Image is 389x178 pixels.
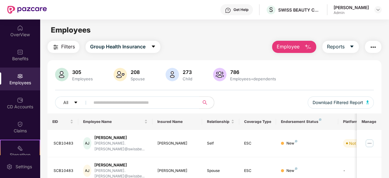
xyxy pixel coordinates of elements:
img: svg+xml;base64,PHN2ZyB4bWxucz0iaHR0cDovL3d3dy53My5vcmcvMjAwMC9zdmciIHdpZHRoPSI4IiBoZWlnaHQ9IjgiIH... [319,118,321,121]
img: svg+xml;base64,PHN2ZyB4bWxucz0iaHR0cDovL3d3dy53My5vcmcvMjAwMC9zdmciIHhtbG5zOnhsaW5rPSJodHRwOi8vd3... [213,68,226,81]
span: Filters [61,43,75,51]
div: 208 [129,69,146,75]
button: Download Filtered Report [308,96,374,109]
img: svg+xml;base64,PHN2ZyBpZD0iRHJvcGRvd24tMzJ4MzIiIHhtbG5zPSJodHRwOi8vd3d3LnczLm9yZy8yMDAwL3N2ZyIgd2... [376,7,380,12]
div: [PERSON_NAME].[PERSON_NAME]@swissbe... [94,141,148,152]
div: Self [207,141,234,146]
div: Employees+dependents [229,76,277,81]
div: AJ [83,165,91,177]
img: svg+xml;base64,PHN2ZyB4bWxucz0iaHR0cDovL3d3dy53My5vcmcvMjAwMC9zdmciIHhtbG5zOnhsaW5rPSJodHRwOi8vd3... [114,68,127,81]
span: Reports [327,43,345,51]
span: Employee [277,43,300,51]
button: Reportscaret-down [322,41,359,53]
div: ESC [244,168,272,174]
img: svg+xml;base64,PHN2ZyBpZD0iQmVuZWZpdHMiIHhtbG5zPSJodHRwOi8vd3d3LnczLm9yZy8yMDAwL3N2ZyIgd2lkdGg9Ij... [17,49,23,55]
div: Endorsement Status [281,119,333,124]
div: [PERSON_NAME] [94,162,148,168]
div: Admin [334,10,369,15]
span: S [269,6,273,13]
span: Employees [51,26,91,34]
div: [PERSON_NAME] [157,168,197,174]
div: [PERSON_NAME] [334,5,369,10]
img: svg+xml;base64,PHN2ZyBpZD0iSG9tZSIgeG1sbnM9Imh0dHA6Ly93d3cudzMub3JnLzIwMDAvc3ZnIiB3aWR0aD0iMjAiIG... [17,25,23,31]
div: SWISS BEAUTY COSMETICS PRIVATE LIMITED [278,7,321,13]
span: Relationship [207,119,230,124]
img: svg+xml;base64,PHN2ZyBpZD0iQ0RfQWNjb3VudHMiIGRhdGEtbmFtZT0iQ0QgQWNjb3VudHMiIHhtbG5zPSJodHRwOi8vd3... [17,97,23,103]
img: svg+xml;base64,PHN2ZyB4bWxucz0iaHR0cDovL3d3dy53My5vcmcvMjAwMC9zdmciIHdpZHRoPSIyNCIgaGVpZ2h0PSIyNC... [370,44,377,51]
div: ESC [244,141,272,146]
th: EID [47,113,79,130]
div: 273 [181,69,194,75]
div: Platform Status [343,119,377,124]
img: manageButton [365,138,374,148]
div: [PERSON_NAME] [94,135,148,141]
img: svg+xml;base64,PHN2ZyB4bWxucz0iaHR0cDovL3d3dy53My5vcmcvMjAwMC9zdmciIHdpZHRoPSI4IiBoZWlnaHQ9IjgiIH... [295,167,297,170]
button: Filters [47,41,79,53]
div: Not Verified [349,140,371,146]
button: Employee [272,41,316,53]
span: caret-down [151,44,156,50]
img: svg+xml;base64,PHN2ZyB4bWxucz0iaHR0cDovL3d3dy53My5vcmcvMjAwMC9zdmciIHdpZHRoPSIyMSIgaGVpZ2h0PSIyMC... [17,145,23,151]
img: svg+xml;base64,PHN2ZyB4bWxucz0iaHR0cDovL3d3dy53My5vcmcvMjAwMC9zdmciIHhtbG5zOnhsaW5rPSJodHRwOi8vd3... [55,68,68,81]
img: svg+xml;base64,PHN2ZyBpZD0iU2V0dGluZy0yMHgyMCIgeG1sbnM9Imh0dHA6Ly93d3cudzMub3JnLzIwMDAvc3ZnIiB3aW... [6,164,12,170]
button: search [199,96,214,109]
img: svg+xml;base64,PHN2ZyBpZD0iQ2xhaW0iIHhtbG5zPSJodHRwOi8vd3d3LnczLm9yZy8yMDAwL3N2ZyIgd2lkdGg9IjIwIi... [17,121,23,127]
div: 305 [71,69,94,75]
span: caret-down [349,44,354,50]
span: Download Filtered Report [313,99,363,106]
span: All [63,99,68,106]
div: SCB10483 [54,141,74,146]
span: search [199,100,211,105]
span: EID [52,119,69,124]
div: Stepathon [1,152,40,158]
th: Employee Name [78,113,152,130]
img: svg+xml;base64,PHN2ZyB4bWxucz0iaHR0cDovL3d3dy53My5vcmcvMjAwMC9zdmciIHhtbG5zOnhsaW5rPSJodHRwOi8vd3... [304,44,312,51]
img: svg+xml;base64,PHN2ZyBpZD0iSGVscC0zMngzMiIgeG1sbnM9Imh0dHA6Ly93d3cudzMub3JnLzIwMDAvc3ZnIiB3aWR0aD... [225,7,231,13]
div: 786 [229,69,277,75]
div: [PERSON_NAME] [157,141,197,146]
img: svg+xml;base64,PHN2ZyB4bWxucz0iaHR0cDovL3d3dy53My5vcmcvMjAwMC9zdmciIHdpZHRoPSIyNCIgaGVpZ2h0PSIyNC... [52,44,59,51]
div: New [286,168,297,174]
span: caret-down [74,100,78,105]
span: Employee Name [83,119,143,124]
div: AJ [83,137,91,149]
th: Coverage Type [239,113,276,130]
th: Relationship [202,113,239,130]
span: Group Health Insurance [90,43,145,51]
th: Insured Name [152,113,202,130]
img: svg+xml;base64,PHN2ZyBpZD0iRW1wbG95ZWVzIiB4bWxucz0iaHR0cDovL3d3dy53My5vcmcvMjAwMC9zdmciIHdpZHRoPS... [17,73,23,79]
div: Spouse [207,168,234,174]
div: SCB10483 [54,168,74,174]
div: Settings [14,164,34,170]
img: svg+xml;base64,PHN2ZyB4bWxucz0iaHR0cDovL3d3dy53My5vcmcvMjAwMC9zdmciIHhtbG5zOnhsaW5rPSJodHRwOi8vd3... [166,68,179,81]
div: Spouse [129,76,146,81]
img: svg+xml;base64,PHN2ZyB4bWxucz0iaHR0cDovL3d3dy53My5vcmcvMjAwMC9zdmciIHdpZHRoPSI4IiBoZWlnaHQ9IjgiIH... [295,140,297,142]
button: Group Health Insurancecaret-down [86,41,160,53]
div: Get Help [233,7,248,12]
div: Child [181,76,194,81]
img: svg+xml;base64,PHN2ZyB4bWxucz0iaHR0cDovL3d3dy53My5vcmcvMjAwMC9zdmciIHhtbG5zOnhsaW5rPSJodHRwOi8vd3... [366,100,369,104]
div: Employees [71,76,94,81]
div: New [286,141,297,146]
th: Manage [357,113,381,130]
button: Allcaret-down [55,96,92,109]
img: New Pazcare Logo [7,6,47,14]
